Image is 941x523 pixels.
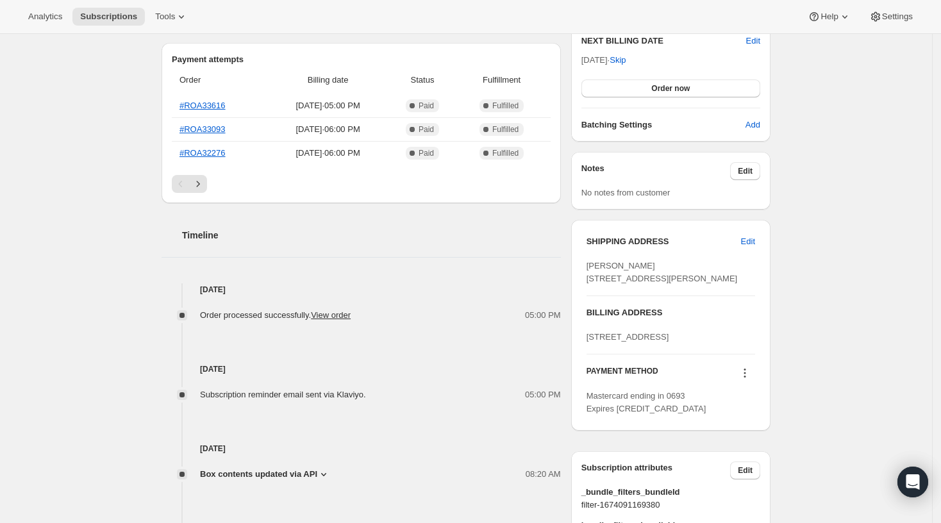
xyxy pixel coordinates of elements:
nav: Pagination [172,175,551,193]
span: Edit [738,465,753,476]
button: Order now [581,79,760,97]
span: [PERSON_NAME] [STREET_ADDRESS][PERSON_NAME] [587,261,738,283]
span: Order now [651,83,690,94]
span: [DATE] · 06:00 PM [272,123,385,136]
span: Fulfilled [492,148,519,158]
button: Skip [602,50,633,71]
span: Paid [419,101,434,111]
span: _bundle_filters_bundleId [581,486,760,499]
span: [DATE] · 05:00 PM [272,99,385,112]
span: [DATE] · [581,55,626,65]
span: [DATE] · 06:00 PM [272,147,385,160]
span: Fulfilled [492,124,519,135]
span: 05:00 PM [525,309,561,322]
a: #ROA33616 [179,101,226,110]
button: Edit [733,231,763,252]
span: Edit [741,235,755,248]
button: Tools [147,8,196,26]
span: filter-1674091169380 [581,499,760,511]
h4: [DATE] [162,283,561,296]
span: Order processed successfully. [200,310,351,320]
span: Billing date [272,74,385,87]
span: Add [745,119,760,131]
h4: [DATE] [162,363,561,376]
button: Settings [862,8,920,26]
h4: [DATE] [162,442,561,455]
h3: Subscription attributes [581,461,731,479]
button: Edit [730,461,760,479]
h2: Payment attempts [172,53,551,66]
button: Edit [746,35,760,47]
span: Box contents updated via API [200,468,317,481]
span: Fulfilled [492,101,519,111]
button: Analytics [21,8,70,26]
span: No notes from customer [581,188,670,197]
h3: Notes [581,162,731,180]
span: Analytics [28,12,62,22]
span: 08:20 AM [526,468,561,481]
span: Help [820,12,838,22]
span: Edit [738,166,753,176]
h3: SHIPPING ADDRESS [587,235,741,248]
div: Open Intercom Messenger [897,467,928,497]
button: Edit [730,162,760,180]
span: Subscriptions [80,12,137,22]
span: Fulfillment [461,74,543,87]
h2: Timeline [182,229,561,242]
h6: Batching Settings [581,119,745,131]
button: Add [738,115,768,135]
th: Order [172,66,268,94]
span: 05:00 PM [525,388,561,401]
a: View order [311,310,351,320]
span: Paid [419,148,434,158]
button: Next [189,175,207,193]
a: #ROA33093 [179,124,226,134]
button: Box contents updated via API [200,468,330,481]
span: Mastercard ending in 0693 Expires [CREDIT_CARD_DATA] [587,391,706,413]
span: Skip [610,54,626,67]
span: Settings [882,12,913,22]
h2: NEXT BILLING DATE [581,35,746,47]
h3: PAYMENT METHOD [587,366,658,383]
button: Help [800,8,858,26]
span: [STREET_ADDRESS] [587,332,669,342]
a: #ROA32276 [179,148,226,158]
span: Tools [155,12,175,22]
button: Subscriptions [72,8,145,26]
span: Status [392,74,453,87]
h3: BILLING ADDRESS [587,306,755,319]
span: Subscription reminder email sent via Klaviyo. [200,390,366,399]
span: Paid [419,124,434,135]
